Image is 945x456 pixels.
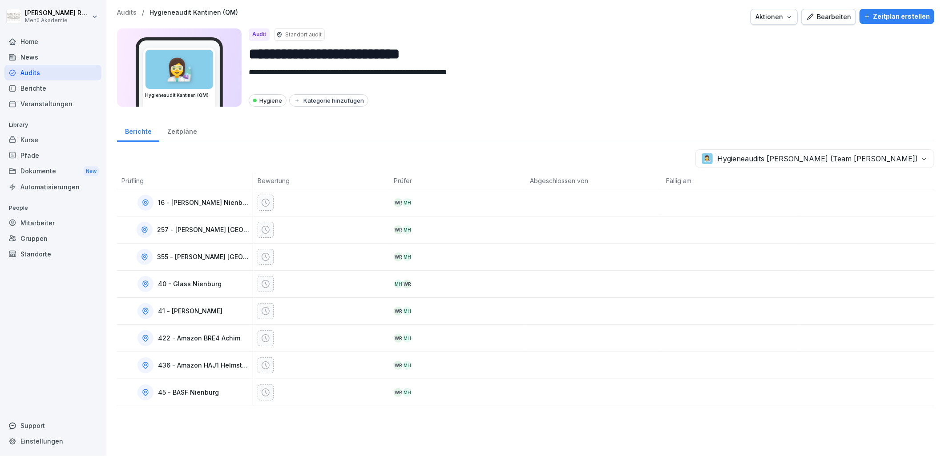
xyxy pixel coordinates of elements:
p: Library [4,118,101,132]
p: 16 - [PERSON_NAME] Nienburg [158,199,251,207]
button: Kategorie hinzufügen [289,94,368,107]
p: 355 - [PERSON_NAME] [GEOGRAPHIC_DATA] [157,253,251,261]
a: Home [4,34,101,49]
div: Support [4,418,101,433]
a: Kurse [4,132,101,148]
div: Hygiene [249,94,287,107]
p: Menü Akademie [25,17,90,24]
p: Prüfling [121,176,248,185]
th: Fällig am: [662,172,798,189]
button: Zeitplan erstellen [860,9,934,24]
a: Berichte [117,119,159,142]
a: Automatisierungen [4,179,101,195]
a: Pfade [4,148,101,163]
p: 257 - [PERSON_NAME] [GEOGRAPHIC_DATA] [157,226,251,234]
div: MH [403,198,412,207]
a: News [4,49,101,65]
a: DokumenteNew [4,163,101,180]
p: [PERSON_NAME] Radoy [25,9,90,17]
div: WR [394,198,403,207]
th: Prüfer [389,172,525,189]
div: MH [394,280,403,288]
div: MH [403,388,412,397]
p: 40 - Glass Nienburg [158,280,222,288]
div: WR [403,280,412,288]
div: Bearbeiten [806,12,851,22]
div: MH [403,334,412,343]
p: Bewertung [258,176,385,185]
a: Hygieneaudit Kantinen (QM) [149,9,238,16]
a: Gruppen [4,231,101,246]
div: MH [403,361,412,370]
p: People [4,201,101,215]
div: Aktionen [755,12,793,22]
a: Einstellungen [4,433,101,449]
p: / [142,9,144,16]
h3: Hygieneaudit Kantinen (QM) [145,92,214,99]
a: Berichte [4,80,101,96]
p: 41 - [PERSON_NAME] [158,308,222,315]
div: 👩‍🔬 [145,50,213,89]
div: New [84,166,99,176]
div: Dokumente [4,163,101,180]
a: Standorte [4,246,101,262]
p: 436 - Amazon HAJ1 Helmstedt [158,362,251,369]
button: Bearbeiten [801,9,856,25]
a: Audits [4,65,101,80]
div: Audit [249,28,270,41]
div: WR [394,361,403,370]
p: Abgeschlossen von [530,176,657,185]
div: MH [403,225,412,234]
a: Veranstaltungen [4,96,101,112]
p: 45 - BASF Nienburg [158,389,219,396]
div: MH [403,307,412,316]
div: WR [394,388,403,397]
div: WR [394,225,403,234]
div: WR [394,307,403,316]
div: Kategorie hinzufügen [294,97,364,104]
div: Zeitplan erstellen [864,12,930,21]
div: WR [394,334,403,343]
p: 422 - Amazon BRE4 Achim [158,335,240,342]
div: MH [403,252,412,261]
div: WR [394,252,403,261]
button: Aktionen [751,9,798,25]
a: Audits [117,9,137,16]
a: Mitarbeiter [4,215,101,231]
p: Standort audit [285,31,322,39]
a: Zeitpläne [159,119,205,142]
